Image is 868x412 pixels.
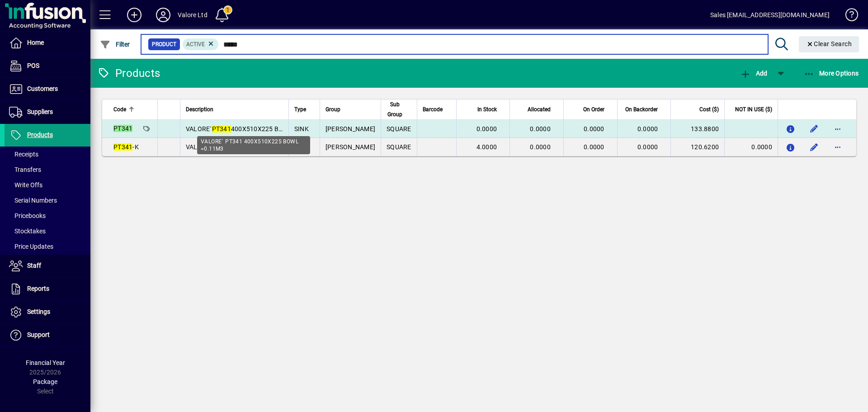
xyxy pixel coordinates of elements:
span: Clear Search [806,40,852,47]
div: Valore Ltd [178,8,208,22]
span: Suppliers [27,108,53,115]
div: In Stock [462,104,505,114]
a: Write Offs [5,177,90,193]
div: Code [113,104,152,114]
div: Allocated [515,104,559,114]
button: More options [830,140,845,154]
span: 0.0000 [530,143,551,151]
span: Stocktakes [9,227,46,235]
a: Settings [5,301,90,323]
span: Barcode [423,104,443,114]
button: Add [120,7,149,23]
button: Profile [149,7,178,23]
span: 0.0000 [530,125,551,133]
td: 0.0000 [724,138,778,156]
span: Active [186,41,205,47]
button: Clear [799,36,859,52]
div: Sub Group [387,99,411,119]
span: Financial Year [26,359,65,366]
span: In Stock [477,104,497,114]
button: Filter [98,36,132,52]
div: Products [97,66,160,81]
span: Receipts [9,151,38,158]
span: Serial Numbers [9,197,57,204]
span: Price Updates [9,243,53,250]
span: Pricebooks [9,212,46,219]
span: 4.0000 [476,143,497,151]
button: Edit [807,140,821,154]
a: Customers [5,78,90,100]
span: Reports [27,285,49,292]
span: Support [27,331,50,338]
a: POS [5,55,90,77]
span: Description [186,104,213,114]
button: More Options [802,65,861,81]
button: Add [738,65,769,81]
span: Allocated [528,104,551,114]
a: Suppliers [5,101,90,123]
div: VALORE` PT341 400X510X225 BOWL =0.11M3 [197,136,310,154]
span: Package [33,378,57,385]
a: Staff [5,255,90,277]
span: Customers [27,85,58,92]
a: Pricebooks [5,208,90,223]
em: PT341 [113,143,132,151]
span: Transfers [9,166,41,173]
a: Reports [5,278,90,300]
span: Write Offs [9,181,42,189]
span: 0.0000 [476,125,497,133]
span: 0.0000 [637,143,658,151]
td: 120.6200 [670,138,724,156]
em: PT341 [113,125,132,132]
span: NOT IN USE ($) [735,104,772,114]
span: Staff [27,262,41,269]
span: Sub Group [387,99,403,119]
div: Description [186,104,283,114]
span: 0.0000 [637,125,658,133]
div: Type [294,104,314,114]
button: Edit [807,122,821,136]
span: Group [325,104,340,114]
span: On Order [583,104,604,114]
span: POS [27,62,39,69]
span: Settings [27,308,50,315]
a: Stocktakes [5,223,90,239]
a: Receipts [5,147,90,162]
a: Price Updates [5,239,90,254]
div: On Order [569,104,613,114]
span: SINK [294,125,309,133]
a: Transfers [5,162,90,177]
mat-chip: Activation Status: Active [183,38,219,50]
button: More options [830,122,845,136]
span: Type [294,104,306,114]
span: Products [27,131,53,138]
a: Home [5,32,90,54]
td: 133.8800 [670,120,724,138]
span: Product [152,40,176,49]
span: On Backorder [625,104,658,114]
span: Filter [100,41,130,48]
span: 0.0000 [584,125,604,133]
span: More Options [804,70,859,77]
div: Sales [EMAIL_ADDRESS][DOMAIN_NAME] [710,8,830,22]
span: Home [27,39,44,46]
span: VALORE` 400X510X225 BOWL =0.11M3 [186,143,320,151]
div: On Backorder [623,104,666,114]
span: SQUARE [387,143,411,151]
a: Knowledge Base [839,2,857,31]
span: -K [113,143,139,151]
em: PT341 [212,125,231,133]
span: [PERSON_NAME] [325,125,375,133]
span: 0.0000 [584,143,604,151]
span: SQUARE [387,125,411,133]
a: Support [5,324,90,346]
span: Cost ($) [699,104,719,114]
div: Group [325,104,375,114]
span: VALORE` 400X510X225 BOWL =0.11M3 [186,125,320,133]
span: Add [740,70,767,77]
span: Code [113,104,126,114]
div: Barcode [423,104,451,114]
a: Serial Numbers [5,193,90,208]
span: [PERSON_NAME] [325,143,375,151]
